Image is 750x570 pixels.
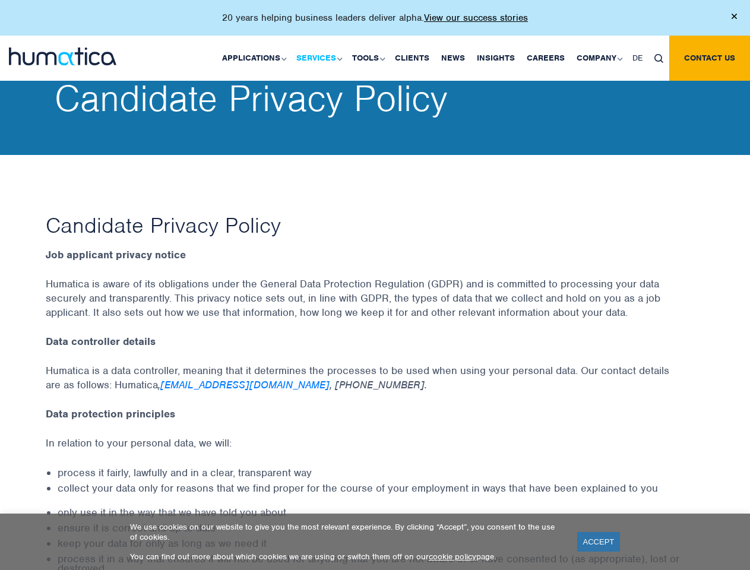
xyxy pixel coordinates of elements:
[424,12,528,24] a: View our success stories
[46,407,175,420] strong: Data protection principles
[669,36,750,81] a: Contact us
[58,483,705,493] li: collect your data only for reasons that we find proper for the course of your employment in ways ...
[346,36,389,81] a: Tools
[9,47,116,65] img: logo
[626,36,648,81] a: DE
[130,552,562,562] p: You can find out more about which cookies we are using or switch them off on our page.
[58,468,705,477] li: process it fairly, lawfully and in a clear, transparent way
[290,36,346,81] a: Services
[389,36,435,81] a: Clients
[654,54,663,63] img: search_icon
[521,36,571,81] a: Careers
[632,53,643,63] span: DE
[55,81,714,116] h2: Candidate Privacy Policy
[216,36,290,81] a: Applications
[130,522,562,542] p: We use cookies on our website to give you the most relevant experience. By clicking “Accept”, you...
[330,378,427,391] em: , [PHONE_NUMBER].
[58,508,705,517] li: only use it in the way that we have told you about
[158,378,160,391] em: ,
[46,277,705,334] p: Humatica is aware of its obligations under the General Data Protection Regulation (GDPR) and is c...
[46,335,156,348] strong: Data controller details
[471,36,521,81] a: Insights
[46,211,705,239] h1: Candidate Privacy Policy
[435,36,471,81] a: News
[222,12,528,24] p: 20 years helping business leaders deliver alpha.
[429,552,476,562] a: cookie policy
[46,363,705,407] p: Humatica is a data controller, meaning that it determines the processes to be used when using you...
[46,436,705,465] p: In relation to your personal data, we will:
[577,532,621,552] a: ACCEPT
[571,36,626,81] a: Company
[160,378,330,391] a: [EMAIL_ADDRESS][DOMAIN_NAME]
[46,248,186,261] strong: Job applicant privacy notice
